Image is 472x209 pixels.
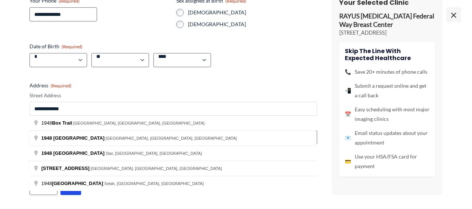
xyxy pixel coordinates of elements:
[41,150,104,156] span: 1948 [GEOGRAPHIC_DATA]
[29,82,72,89] legend: Address
[41,120,73,126] span: 1948
[73,121,205,125] span: [GEOGRAPHIC_DATA], [GEOGRAPHIC_DATA], [GEOGRAPHIC_DATA]
[29,92,317,99] label: Street Address
[339,29,435,36] p: [STREET_ADDRESS]
[52,120,72,126] span: Box Trail
[339,13,435,29] p: RAYUS [MEDICAL_DATA] Federal Way Breast Center
[345,67,430,77] li: Save 20+ minutes of phone calls
[345,86,351,95] span: 📲
[41,135,104,141] span: 1948 [GEOGRAPHIC_DATA]
[345,133,351,143] span: 📧
[91,166,222,171] span: [GEOGRAPHIC_DATA], [GEOGRAPHIC_DATA], [GEOGRAPHIC_DATA]
[62,44,83,49] span: (Required)
[105,151,202,156] span: Star, [GEOGRAPHIC_DATA], [GEOGRAPHIC_DATA]
[29,43,83,50] legend: Date of Birth
[446,7,461,22] span: ×
[345,48,430,62] h4: Skip the line with Expected Healthcare
[345,81,430,100] li: Submit a request online and get a call back
[345,67,351,77] span: 📞
[52,181,103,186] span: [GEOGRAPHIC_DATA]
[345,157,351,166] span: 💳
[345,152,430,171] li: Use your HSA/FSA card for payment
[345,128,430,147] li: Email status updates about your appointment
[104,181,204,186] span: Selah, [GEOGRAPHIC_DATA], [GEOGRAPHIC_DATA]
[51,83,72,88] span: (Required)
[345,105,430,124] li: Easy scheduling with most major imaging clinics
[345,109,351,119] span: 📅
[41,181,104,186] span: 1948
[188,21,317,28] label: [DEMOGRAPHIC_DATA]
[41,166,90,171] span: [STREET_ADDRESS]
[105,136,237,140] span: [GEOGRAPHIC_DATA], [GEOGRAPHIC_DATA], [GEOGRAPHIC_DATA]
[188,9,317,16] label: [DEMOGRAPHIC_DATA]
